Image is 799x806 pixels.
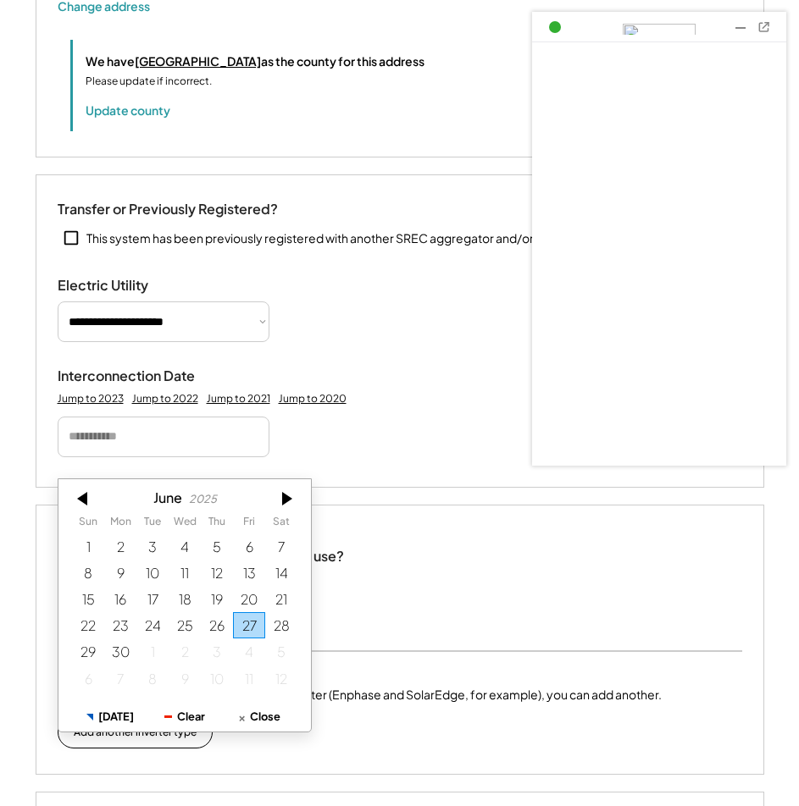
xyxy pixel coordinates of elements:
[279,392,347,406] div: Jump to 2020
[72,533,104,559] div: 6/01/2025
[265,516,297,533] th: Saturday
[86,230,613,247] div: This system has been previously registered with another SREC aggregator and/or with PJM GATS
[265,533,297,559] div: 6/07/2025
[265,612,297,638] div: 6/28/2025
[58,277,227,295] div: Electric Utility
[86,102,170,119] button: Update county
[58,201,278,218] div: Transfer or Previously Registered?
[169,638,201,665] div: 7/02/2025
[169,560,201,586] div: 6/11/2025
[72,516,104,533] th: Sunday
[233,586,265,612] div: 6/20/2025
[72,586,104,612] div: 6/15/2025
[169,516,201,533] th: Wednesday
[201,533,233,559] div: 6/05/2025
[136,533,169,559] div: 6/03/2025
[169,612,201,638] div: 6/25/2025
[201,516,233,533] th: Thursday
[58,367,227,385] div: Interconnection Date
[58,686,662,704] div: If this system has more than one make of inverter (Enphase and SolarEdge, for example), you can a...
[265,560,297,586] div: 6/14/2025
[169,533,201,559] div: 6/04/2025
[136,665,169,691] div: 7/08/2025
[233,516,265,533] th: Friday
[265,638,297,665] div: 7/05/2025
[86,52,424,70] div: We have as the county for this address
[169,586,201,612] div: 6/18/2025
[58,392,124,406] div: Jump to 2023
[135,53,261,69] u: [GEOGRAPHIC_DATA]
[72,665,104,691] div: 7/06/2025
[72,638,104,665] div: 6/29/2025
[104,586,136,612] div: 6/16/2025
[136,560,169,586] div: 6/10/2025
[73,702,147,731] button: [DATE]
[147,702,222,731] button: Clear
[104,533,136,559] div: 6/02/2025
[72,612,104,638] div: 6/22/2025
[201,586,233,612] div: 6/19/2025
[136,586,169,612] div: 6/17/2025
[136,516,169,533] th: Tuesday
[233,612,265,638] div: 6/27/2025
[265,665,297,691] div: 7/12/2025
[136,638,169,665] div: 7/01/2025
[233,533,265,559] div: 6/06/2025
[207,392,270,406] div: Jump to 2021
[221,702,296,731] button: Close
[104,638,136,665] div: 6/30/2025
[153,489,182,505] div: June
[104,516,136,533] th: Monday
[86,74,212,89] div: Please update if incorrect.
[201,560,233,586] div: 6/12/2025
[104,560,136,586] div: 6/09/2025
[201,665,233,691] div: 7/10/2025
[72,560,104,586] div: 6/08/2025
[58,716,213,748] button: Add another inverter type
[233,638,265,665] div: 7/04/2025
[265,586,297,612] div: 6/21/2025
[201,638,233,665] div: 7/03/2025
[136,612,169,638] div: 6/24/2025
[233,665,265,691] div: 7/11/2025
[233,560,265,586] div: 6/13/2025
[132,392,198,406] div: Jump to 2022
[201,612,233,638] div: 6/26/2025
[169,665,201,691] div: 7/09/2025
[104,665,136,691] div: 7/07/2025
[188,493,216,505] div: 2025
[104,612,136,638] div: 6/23/2025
